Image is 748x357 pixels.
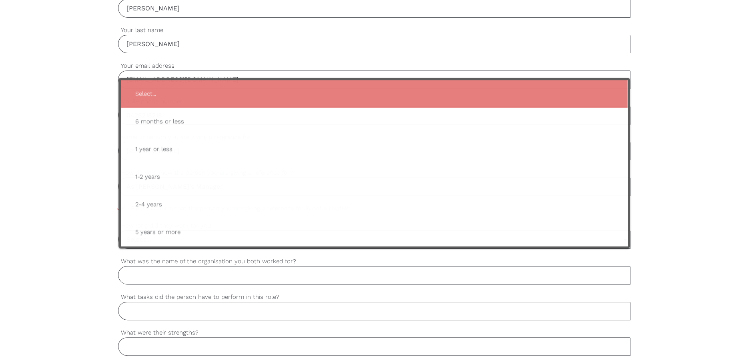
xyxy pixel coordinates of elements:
span: Select... [129,84,620,104]
label: Name of person you are giving a reference for [118,133,630,142]
span: 1 year or less [129,139,620,159]
label: How long did they work for you [118,221,630,230]
span: 6 months or less [129,112,620,131]
span: 5 years or more [129,222,620,242]
span: Please confirm that the person you are giving a reference for is not a relative [118,204,365,213]
label: How do you know the person you are giving a reference for? [118,168,630,177]
label: Mobile phone number [118,97,630,106]
label: What tasks did the person have to perform in this role? [118,292,630,302]
label: What was the name of the organisation you both worked for? [118,257,630,266]
label: What were their strengths? [118,328,630,337]
span: 1-2 years [129,167,620,187]
label: Your email address [118,61,630,71]
span: 2-4 years [129,195,620,214]
label: Your last name [118,26,630,35]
